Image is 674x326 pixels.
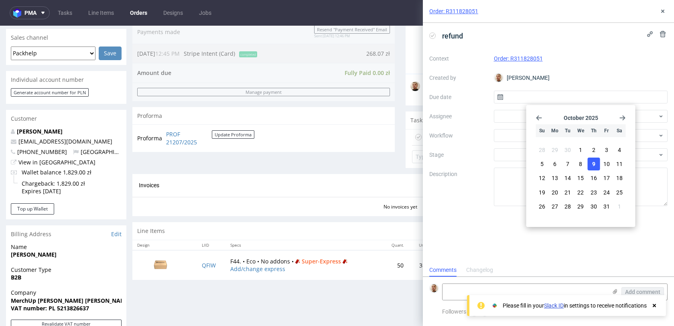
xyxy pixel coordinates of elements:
span: Expires [DATE] [22,162,91,170]
img: Bartłomiej Leśniczuk [430,284,438,292]
button: Thu Oct 30 2025 [587,200,600,213]
a: Order: R311828051 [429,7,478,15]
label: Assignee [429,111,487,121]
button: Mon Oct 13 2025 [549,172,561,184]
a: [PERSON_NAME] [17,102,63,109]
th: Shipment [613,215,646,225]
span: 29 [577,202,584,211]
span: Go forward 1 month [619,115,626,121]
td: 50 [382,225,408,254]
span: Go back 1 month [536,115,542,121]
button: Thu Oct 16 2025 [587,172,600,184]
span: 13 [552,174,558,182]
button: Send [642,56,663,67]
span: Company [11,263,122,271]
span: 1 [579,146,582,154]
a: View in [GEOGRAPHIC_DATA] [18,133,95,140]
button: Fri Oct 17 2025 [600,172,613,184]
div: Tu [562,124,574,137]
span: 23 [591,188,597,196]
button: Sun Sep 28 2025 [536,144,548,156]
button: Thu Oct 09 2025 [587,158,600,170]
span: 22 [577,188,584,196]
span: 21 [564,188,571,196]
button: Wed Oct 08 2025 [575,158,587,170]
span: 20 [552,188,558,196]
div: Billing Address [6,200,126,217]
button: Tue Oct 28 2025 [562,200,574,213]
th: Batch [546,215,579,225]
span: Customer Type [11,240,122,248]
span: 28 [539,146,545,154]
button: Wed Oct 15 2025 [575,172,587,184]
div: Set due date [615,107,662,116]
th: Specs [225,215,382,225]
button: Fri Oct 03 2025 [600,144,613,156]
span: 30 [591,202,597,211]
div: Th [587,124,600,137]
button: pma [10,6,50,19]
span: 5 [540,160,544,168]
a: [EMAIL_ADDRESS][DOMAIN_NAME] [18,112,112,119]
a: View all [646,91,663,98]
span: 2 [592,146,595,154]
span: 14 [564,174,571,182]
span: 30 [564,146,571,154]
div: Please fill in your in settings to receive notifications [503,302,647,310]
strong: VAT number: PL 5213826637 [11,279,89,286]
span: Invoices [139,156,159,163]
span: 31 [603,202,610,211]
button: Sun Oct 12 2025 [536,172,548,184]
button: Sun Oct 05 2025 [536,158,548,170]
a: Jobs [194,6,216,19]
span: Invoice [634,156,658,163]
button: Sat Oct 18 2025 [613,172,625,184]
a: Tasks [53,6,77,19]
label: Workflow [429,131,487,140]
button: Mon Oct 06 2025 [549,158,561,170]
a: Line Items [83,6,119,19]
span: pma [24,10,37,16]
div: Fr [600,124,613,137]
span: 6 [553,160,556,168]
div: Individual account number [6,45,126,63]
label: Created by [429,73,487,83]
button: Tue Sep 30 2025 [562,144,574,156]
th: Stage [482,215,545,225]
a: Designs [158,6,188,19]
section: October 2025 [536,115,626,121]
span: 1 [618,202,621,211]
strong: [PERSON_NAME] [11,225,57,233]
span: 16 [591,174,597,182]
span: 27 [552,202,558,211]
span: 9 [592,160,595,168]
td: Proforma [137,104,164,121]
span: Super-Express [294,232,349,240]
button: Thu Oct 02 2025 [587,144,600,156]
td: [DATE] [546,225,579,254]
label: Context [429,54,487,63]
button: Sun Oct 19 2025 [536,186,548,199]
button: Tue Oct 14 2025 [562,172,574,184]
button: Fri Oct 10 2025 [600,158,613,170]
button: Generate account number for PLN [11,63,89,71]
button: Top up Wallet [11,178,54,189]
span: 8 [579,160,582,168]
span: Chargeback: 1,829.00 zł [22,154,91,162]
button: Mon Sep 29 2025 [549,144,561,156]
div: We [575,124,587,137]
span: Name [11,217,122,225]
a: Order: R311828051 [494,55,543,62]
p: 194.00 zł [446,233,477,241]
span: 12 [539,174,545,182]
a: Slack ID [544,302,564,309]
a: Add/change express [230,239,285,247]
div: Sales channel [6,3,126,21]
td: 3.88 zł [408,225,442,254]
th: Design [132,215,197,225]
th: Net Total [441,215,482,225]
button: Sat Oct 11 2025 [613,158,625,170]
span: [GEOGRAPHIC_DATA] [73,122,137,130]
button: Tue Oct 07 2025 [562,158,574,170]
div: [PERSON_NAME] [494,71,668,84]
